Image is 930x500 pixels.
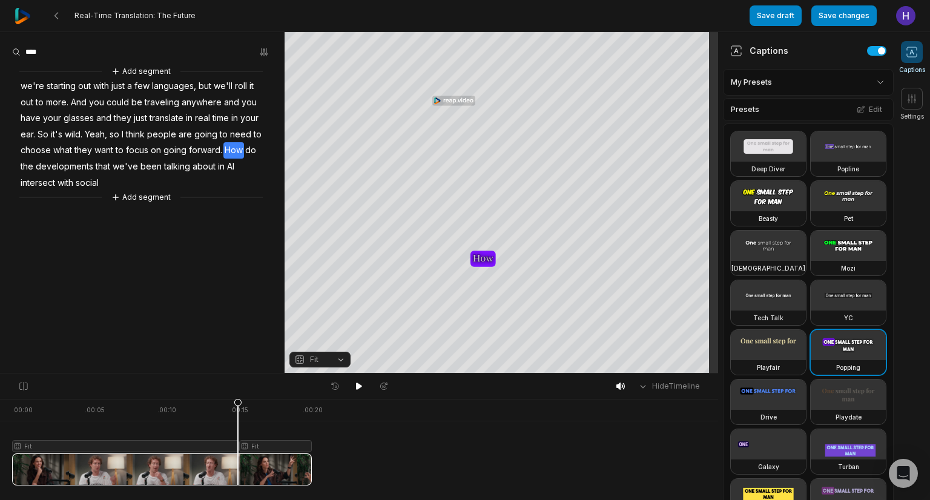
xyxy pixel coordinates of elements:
span: in [230,110,239,127]
span: talking [163,159,191,175]
span: real [194,110,211,127]
span: Captions [899,65,925,74]
span: few [133,78,151,94]
span: with [56,175,74,191]
span: ear. [19,127,36,143]
span: traveling [143,94,180,111]
span: languages, [151,78,197,94]
h3: YC [844,313,853,323]
span: what [52,142,73,159]
span: the [19,159,35,175]
span: to [35,94,45,111]
span: we're [19,78,45,94]
span: need [229,127,252,143]
span: do [244,142,257,159]
span: I [120,127,125,143]
div: My Presets [723,69,894,96]
span: glasses [62,110,95,127]
h3: Beasty [759,214,778,223]
button: HideTimeline [634,377,704,395]
span: translate [148,110,185,127]
span: you [240,94,258,111]
span: developments [35,159,94,175]
span: it's [50,127,64,143]
button: Add segment [109,65,173,78]
h3: Turban [838,462,859,472]
h3: Galaxy [758,462,779,472]
button: Fit [289,352,351,367]
span: forward. [188,142,223,159]
span: out [19,94,35,111]
span: and [223,94,240,111]
span: we've [111,159,139,175]
h3: Playfair [757,363,780,372]
button: Edit [853,102,886,117]
span: could [105,94,130,111]
h3: Pet [844,214,853,223]
span: out [77,78,92,94]
span: with [92,78,110,94]
span: And [70,94,88,111]
span: time [211,110,230,127]
span: just [110,78,126,94]
h3: Drive [760,412,777,422]
span: more. [45,94,70,111]
div: Presets [723,98,894,121]
img: reap [15,8,31,24]
span: to [114,142,125,159]
span: Fit [310,354,318,365]
span: have [19,110,42,127]
h3: Playdate [836,412,862,422]
div: . 00:20 [303,406,323,415]
span: intersect [19,175,56,191]
span: AI [226,159,236,175]
span: on [150,142,162,159]
span: How [223,142,244,159]
span: but [197,78,213,94]
h3: Deep Diver [751,164,785,174]
span: and [95,110,113,127]
h3: [DEMOGRAPHIC_DATA] [731,263,805,273]
span: your [239,110,260,127]
span: focus [125,142,150,159]
span: that [94,159,111,175]
button: Add segment [109,191,173,204]
span: to [252,127,263,143]
span: roll [234,78,248,94]
span: just [133,110,148,127]
span: choose [19,142,52,159]
span: going [162,142,188,159]
h3: Tech Talk [753,313,783,323]
span: think [125,127,146,143]
span: starting [45,78,77,94]
span: be [130,94,143,111]
span: to [219,127,229,143]
span: Real-Time Translation: The Future [74,11,196,21]
span: a [126,78,133,94]
button: Settings [900,88,924,121]
span: your [42,110,62,127]
h3: Popline [837,164,859,174]
span: are [177,127,193,143]
button: Save draft [750,5,802,26]
span: wild. [64,127,84,143]
span: social [74,175,100,191]
span: So [36,127,50,143]
h3: Popping [836,363,860,372]
div: Open Intercom Messenger [889,459,918,488]
span: Settings [900,112,924,121]
button: Captions [899,41,925,74]
h3: Mozi [841,263,856,273]
span: in [217,159,226,175]
span: want [93,142,114,159]
span: it [248,78,255,94]
span: in [185,110,194,127]
span: so [108,127,120,143]
span: about [191,159,217,175]
span: they [73,142,93,159]
span: Yeah, [84,127,108,143]
span: anywhere [180,94,223,111]
button: Save changes [811,5,877,26]
span: people [146,127,177,143]
span: they [113,110,133,127]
